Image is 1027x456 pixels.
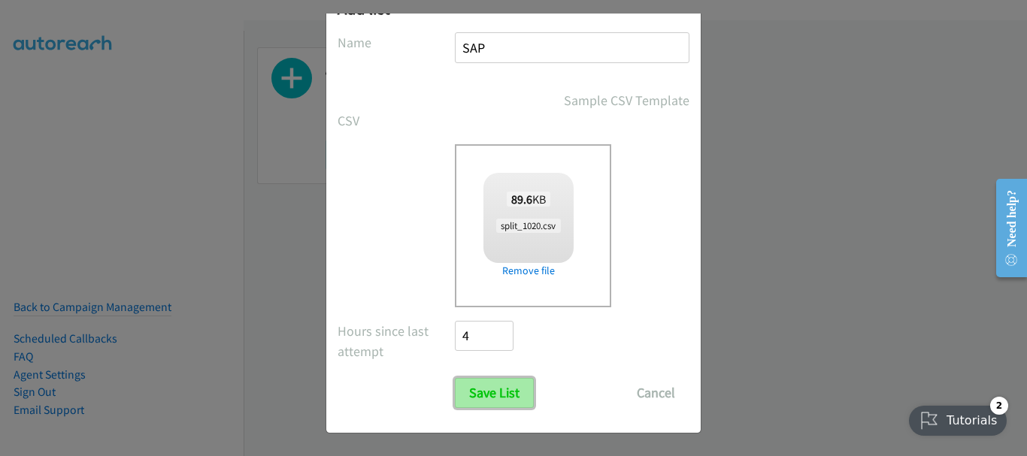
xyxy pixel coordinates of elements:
input: Save List [455,378,534,408]
strong: 89.6 [511,192,532,207]
span: KB [507,192,551,207]
iframe: Resource Center [983,168,1027,288]
a: Remove file [483,263,574,279]
label: Name [338,32,455,53]
a: Sample CSV Template [564,90,689,110]
label: CSV [338,110,455,131]
span: split_1020.csv [496,219,560,233]
iframe: Checklist [900,391,1016,445]
button: Cancel [623,378,689,408]
label: Hours since last attempt [338,321,455,361]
